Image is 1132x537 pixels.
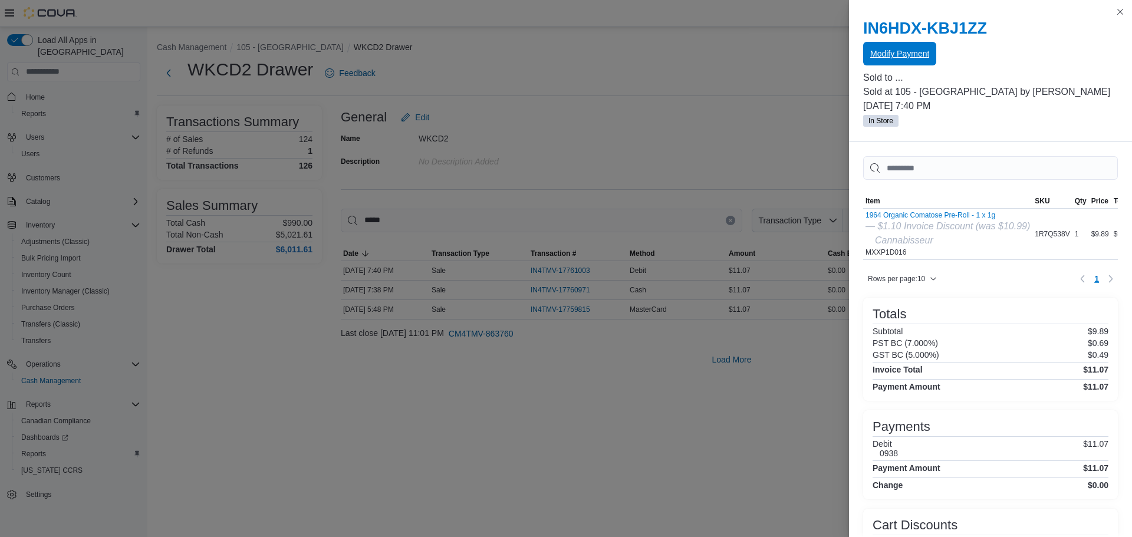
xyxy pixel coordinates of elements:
button: Rows per page:10 [863,272,942,286]
h3: Cart Discounts [873,518,957,532]
h3: Payments [873,420,930,434]
h4: Invoice Total [873,365,923,374]
button: Price [1089,194,1111,208]
p: $11.07 [1083,439,1108,458]
div: $9.89 [1089,227,1111,241]
p: $9.89 [1088,327,1108,336]
span: Total [1114,196,1130,206]
h2: IN6HDX-KBJ1ZZ [863,19,1118,38]
input: This is a search bar. As you type, the results lower in the page will automatically filter. [863,156,1118,180]
p: $0.49 [1088,350,1108,360]
button: Previous page [1075,272,1090,286]
div: MXXP1D016 [866,211,1030,257]
button: 1964 Organic Comatose Pre-Roll - 1 x 1g [866,211,1030,219]
h6: Subtotal [873,327,903,336]
p: $0.69 [1088,338,1108,348]
p: Sold at 105 - [GEOGRAPHIC_DATA] by [PERSON_NAME] [863,85,1118,99]
button: Item [863,194,1032,208]
h6: PST BC (7.000%) [873,338,938,348]
span: Rows per page : 10 [868,274,925,284]
nav: Pagination for table: MemoryTable from EuiInMemoryTable [1075,269,1118,288]
h6: 0938 [880,449,898,458]
h6: GST BC (5.000%) [873,350,939,360]
span: SKU [1035,196,1049,206]
p: [DATE] 7:40 PM [863,99,1118,113]
h4: Change [873,480,903,490]
span: Qty [1075,196,1087,206]
h3: Totals [873,307,906,321]
button: Qty [1072,194,1089,208]
div: — $1.10 Invoice Discount (was $10.99) [866,219,1030,233]
span: 1 [1094,273,1099,285]
i: Cannabisseur [875,235,933,245]
button: Next page [1104,272,1118,286]
ul: Pagination for table: MemoryTable from EuiInMemoryTable [1090,269,1104,288]
h4: Payment Amount [873,382,940,391]
h6: Debit [873,439,898,449]
h4: $11.07 [1083,382,1108,391]
span: In Store [868,116,893,126]
button: Modify Payment [863,42,936,65]
span: In Store [863,115,899,127]
h4: $0.00 [1088,480,1108,490]
button: SKU [1032,194,1072,208]
p: Sold to ... [863,71,1118,85]
button: Close this dialog [1113,5,1127,19]
span: Item [866,196,880,206]
span: 1R7Q538V [1035,229,1070,239]
span: Modify Payment [870,48,929,60]
h4: $11.07 [1083,463,1108,473]
div: 1 [1072,227,1089,241]
button: Page 1 of 1 [1090,269,1104,288]
h4: $11.07 [1083,365,1108,374]
span: Price [1091,196,1108,206]
h4: Payment Amount [873,463,940,473]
